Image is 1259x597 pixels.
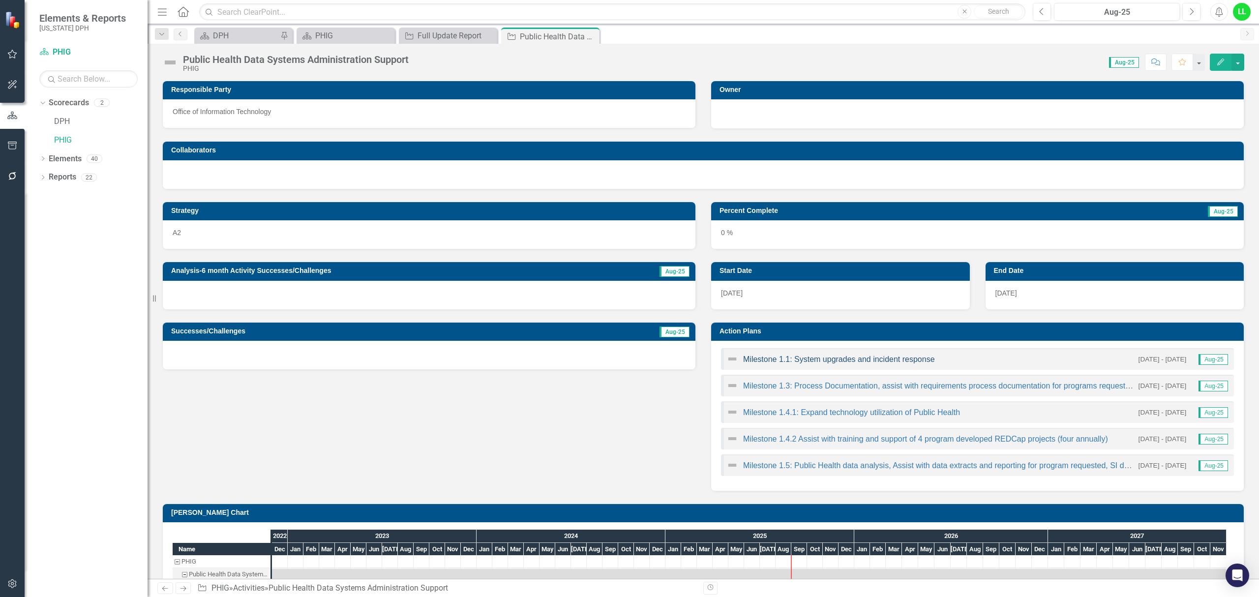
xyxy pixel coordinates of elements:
div: Jul [571,543,587,556]
h3: [PERSON_NAME] Chart [171,509,1239,516]
a: Elements [49,153,82,165]
div: Aug [967,543,983,556]
div: Oct [807,543,823,556]
div: Jan [854,543,870,556]
div: Public Health Data Systems Administration Support [189,568,268,581]
img: Not Defined [726,459,738,471]
div: 2025 [665,530,854,542]
div: Dec [650,543,665,556]
div: Jul [951,543,967,556]
p: Office of Information Technology [173,107,686,117]
div: Feb [492,543,508,556]
div: 40 [87,154,102,163]
div: Sep [983,543,999,556]
button: Search [974,5,1023,19]
div: Task: Start date: 2022-12-01 End date: 2027-11-30 [272,569,1226,579]
div: Jun [1129,543,1145,556]
span: Elements & Reports [39,12,126,24]
div: Jul [760,543,776,556]
div: Task: PHIG Start date: 2022-12-01 End date: 2022-12-02 [173,555,270,568]
span: Aug-25 [659,266,689,277]
small: [DATE] - [DATE] [1139,461,1187,470]
span: Search [988,7,1009,15]
div: Jun [934,543,951,556]
div: Mar [1080,543,1097,556]
div: Oct [1194,543,1210,556]
a: Reports [49,172,76,183]
div: Public Health Data Systems Administration Support [269,583,448,593]
div: » » [197,583,696,594]
h3: Responsible Party [171,86,690,93]
div: Jul [382,543,398,556]
h3: Owner [719,86,1239,93]
div: Dec [839,543,854,556]
span: Aug-25 [659,327,689,337]
h3: Successes/Challenges [171,328,538,335]
div: PHIG [183,65,409,72]
span: Aug-25 [1199,460,1228,471]
p: A2 [173,228,686,238]
div: 2 [94,99,110,107]
div: Aug [776,543,791,556]
a: Scorecards [49,97,89,109]
a: Full Update Report [401,30,495,42]
a: Milestone 1.4.2 Assist with training and support of 4 program developed REDCap projects (four ann... [743,435,1108,443]
div: May [728,543,744,556]
h3: Analysis-6 month Activity Successes/Challenges [171,267,606,274]
h3: Start Date [719,267,965,274]
a: Milestone 1.4.1: Expand technology utilization of Public Health [743,408,960,417]
div: Aug [1162,543,1178,556]
span: Aug-25 [1199,381,1228,391]
input: Search Below... [39,70,138,88]
div: Full Update Report [418,30,495,42]
h3: Collaborators [171,147,1239,154]
div: Sep [791,543,807,556]
div: Apr [902,543,918,556]
div: Jun [555,543,571,556]
a: DPH [197,30,278,42]
div: PHIG [181,555,196,568]
div: Dec [272,543,288,556]
small: [DATE] - [DATE] [1139,408,1187,417]
div: May [540,543,555,556]
small: [US_STATE] DPH [39,24,126,32]
a: PHIG [299,30,392,42]
div: 2024 [477,530,665,542]
div: Public Health Data Systems Administration Support [173,568,270,581]
div: Apr [713,543,728,556]
div: 2027 [1048,530,1227,542]
div: Mar [886,543,902,556]
div: Dec [461,543,477,556]
div: Mar [319,543,335,556]
span: Aug-25 [1109,57,1139,68]
div: Nov [634,543,650,556]
button: LL [1233,3,1251,21]
div: Apr [1097,543,1113,556]
a: Activities [233,583,265,593]
div: Aug [587,543,602,556]
span: Aug-25 [1199,434,1228,445]
div: Public Health Data Systems Administration Support [520,30,597,43]
div: Jan [477,543,492,556]
span: [DATE] [721,289,743,297]
div: Jun [744,543,760,556]
div: May [351,543,366,556]
div: Aug [398,543,414,556]
div: Task: Start date: 2022-12-01 End date: 2027-11-30 [173,568,270,581]
div: Mar [508,543,524,556]
span: Aug-25 [1208,206,1238,217]
a: DPH [54,116,148,127]
div: Jun [366,543,382,556]
div: Nov [1210,543,1227,556]
img: Not Defined [726,353,738,365]
h3: Action Plans [719,328,1239,335]
div: 2022 [272,530,288,542]
a: Milestone 1.1: System upgrades and incident response [743,355,935,363]
div: Jan [288,543,303,556]
div: Oct [999,543,1016,556]
small: [DATE] - [DATE] [1139,381,1187,390]
div: Name [173,543,270,555]
div: Sep [602,543,618,556]
div: Nov [823,543,839,556]
h3: End Date [994,267,1239,274]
